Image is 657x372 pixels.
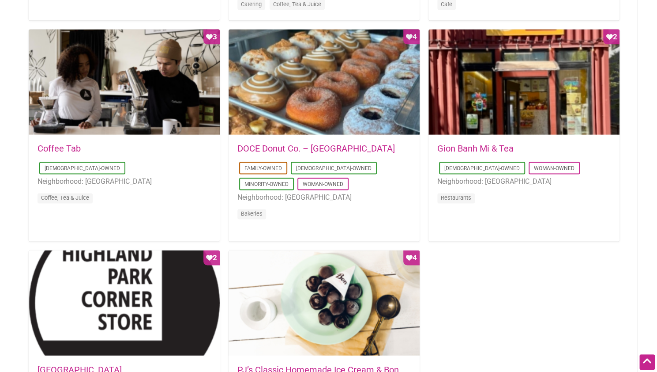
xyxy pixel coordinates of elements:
[45,165,120,171] a: [DEMOGRAPHIC_DATA]-Owned
[38,143,81,154] a: Coffee Tab
[303,181,343,187] a: Woman-Owned
[241,210,263,217] a: Bakeries
[534,165,574,171] a: Woman-Owned
[237,143,395,154] a: DOCE Donut Co. – [GEOGRAPHIC_DATA]
[241,1,262,8] a: Catering
[441,1,452,8] a: Cafe
[273,1,321,8] a: Coffee, Tea & Juice
[244,165,282,171] a: Family-Owned
[244,181,289,187] a: Minority-Owned
[441,194,471,201] a: Restaurants
[41,194,89,201] a: Coffee, Tea & Juice
[237,192,411,203] li: Neighborhood: [GEOGRAPHIC_DATA]
[437,176,611,187] li: Neighborhood: [GEOGRAPHIC_DATA]
[296,165,372,171] a: [DEMOGRAPHIC_DATA]-Owned
[444,165,520,171] a: [DEMOGRAPHIC_DATA]-Owned
[639,354,655,370] div: Scroll Back to Top
[38,176,211,187] li: Neighborhood: [GEOGRAPHIC_DATA]
[437,143,514,154] a: Gion Banh Mi & Tea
